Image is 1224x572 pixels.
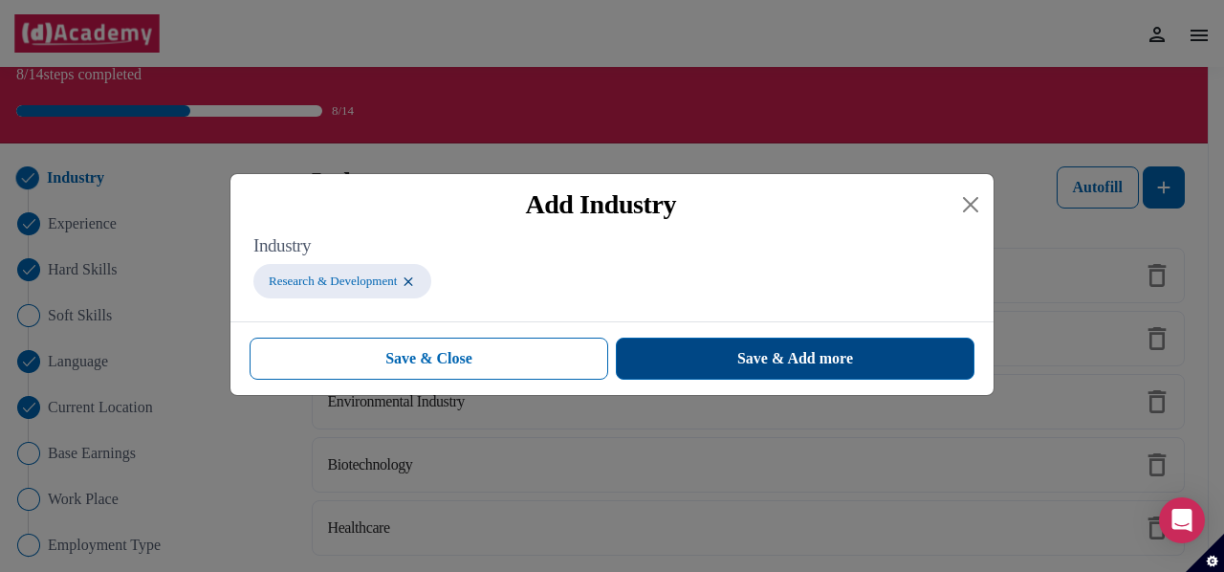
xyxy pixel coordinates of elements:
[737,347,853,370] span: Save & Add more
[246,189,955,220] div: Add Industry
[385,347,472,370] span: Save & Close
[250,338,608,380] button: Save & Close
[1186,534,1224,572] button: Set cookie preferences
[616,338,974,380] button: Save & Add more
[253,235,971,256] label: Industry
[269,272,397,291] label: Research & Development
[1159,497,1205,543] div: Open Intercom Messenger
[401,274,416,290] img: ...
[955,189,986,220] button: Close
